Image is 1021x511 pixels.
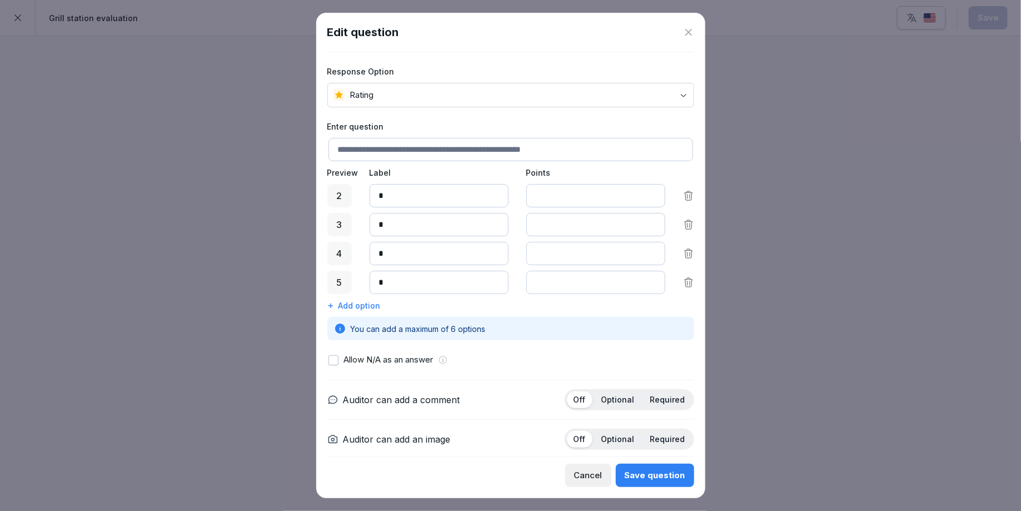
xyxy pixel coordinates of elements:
[327,121,694,132] label: Enter question
[370,167,509,178] p: Label
[327,317,694,340] div: You can add a maximum of 6 options
[343,393,460,406] p: Auditor can add a comment
[327,66,694,77] label: Response Option
[625,469,685,482] div: Save question
[616,464,694,487] button: Save question
[327,213,352,236] div: 3
[650,434,685,444] p: Required
[601,395,635,405] p: Optional
[327,271,352,294] div: 5
[574,434,586,444] p: Off
[574,469,602,482] div: Cancel
[565,464,611,487] button: Cancel
[526,167,665,178] p: Points
[344,354,434,366] p: Allow N/A as an answer
[327,167,352,178] p: Preview
[601,434,635,444] p: Optional
[327,184,352,207] div: 2
[574,395,586,405] p: Off
[650,395,685,405] p: Required
[327,242,352,265] div: 4
[327,300,694,311] div: Add option
[327,24,399,41] h1: Edit question
[343,433,451,446] p: Auditor can add an image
